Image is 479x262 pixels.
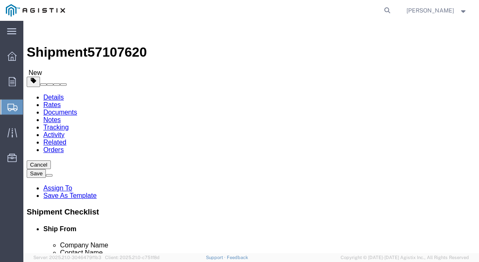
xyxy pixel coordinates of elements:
[406,6,454,15] span: Sean White
[6,4,65,17] img: logo
[227,255,248,260] a: Feedback
[341,254,469,261] span: Copyright © [DATE]-[DATE] Agistix Inc., All Rights Reserved
[406,5,468,15] button: [PERSON_NAME]
[23,21,479,253] iframe: FS Legacy Container
[206,255,227,260] a: Support
[105,255,160,260] span: Client: 2025.21.0-c751f8d
[33,255,101,260] span: Server: 2025.21.0-3046479f1b3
